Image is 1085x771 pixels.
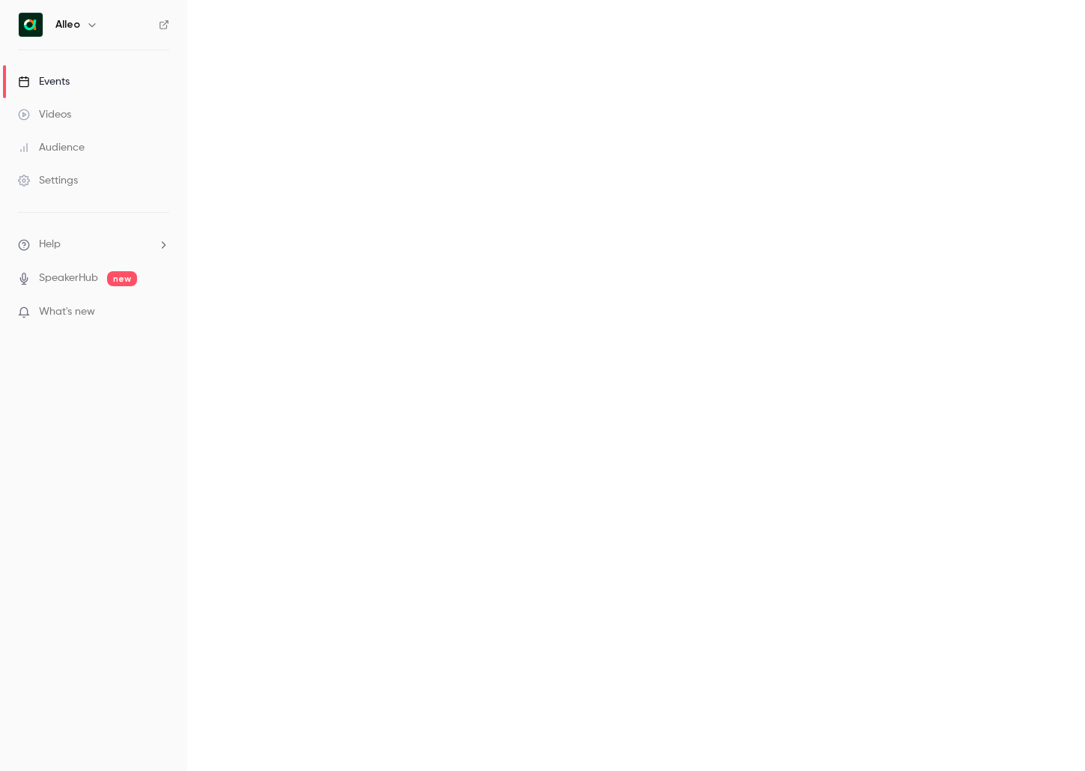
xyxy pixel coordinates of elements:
span: Help [39,237,61,253]
span: What's new [39,304,95,320]
li: help-dropdown-opener [18,237,169,253]
div: Videos [18,107,71,122]
a: SpeakerHub [39,270,98,286]
span: new [107,271,137,286]
img: Alleo [19,13,43,37]
h6: Alleo [55,17,80,32]
div: Events [18,74,70,89]
div: Audience [18,140,85,155]
div: Settings [18,173,78,188]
